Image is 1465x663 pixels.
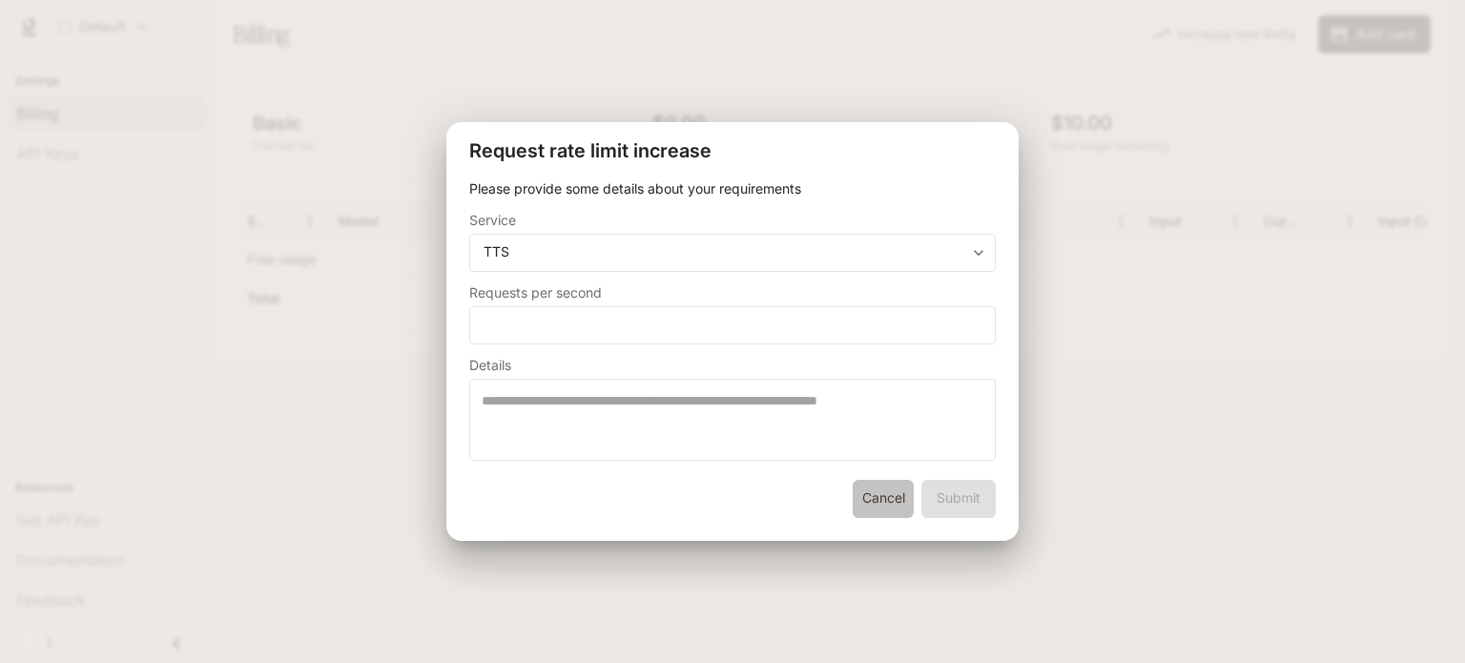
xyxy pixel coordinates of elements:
div: TTS [470,242,995,261]
button: Cancel [853,480,914,518]
h2: Request rate limit increase [446,122,1019,179]
p: Service [469,214,516,227]
p: Details [469,359,511,372]
p: Requests per second [469,286,602,300]
p: Please provide some details about your requirements [469,179,996,198]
